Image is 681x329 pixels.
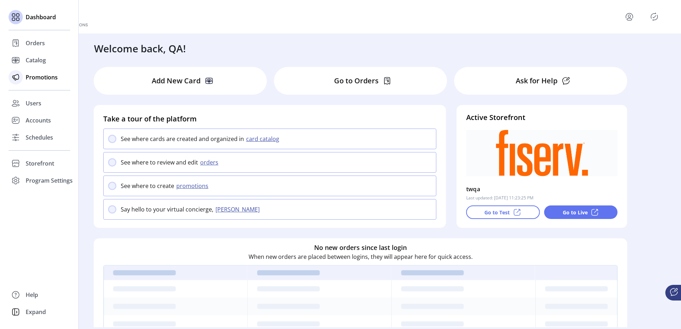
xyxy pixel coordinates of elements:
p: Go to Orders [334,75,379,86]
p: Go to Live [563,209,588,216]
span: Schedules [26,133,53,142]
button: promotions [174,182,213,190]
p: twqa [466,183,480,195]
span: Help [26,291,38,299]
p: See where to review and edit [121,158,198,167]
p: See where cards are created and organized in [121,135,244,143]
span: Catalog [26,56,46,64]
button: Publisher Panel [649,11,660,22]
p: Add New Card [152,75,201,86]
p: Last updated: [DATE] 11:23:25 PM [466,195,534,201]
p: Ask for Help [516,75,557,86]
span: Accounts [26,116,51,125]
h6: No new orders since last login [314,243,407,252]
span: Expand [26,308,46,316]
button: menu [624,11,635,22]
p: When new orders are placed between logins, they will appear here for quick access. [249,252,473,261]
span: Promotions [26,73,58,82]
h3: Welcome back, QA! [94,41,186,56]
button: [PERSON_NAME] [213,205,264,214]
span: Dashboard [26,13,56,21]
span: Users [26,99,41,108]
span: Orders [26,39,45,47]
h4: Active Storefront [466,112,618,123]
span: Program Settings [26,176,73,185]
button: orders [198,158,223,167]
p: Go to Test [484,209,510,216]
p: Say hello to your virtual concierge, [121,205,213,214]
h4: Take a tour of the platform [103,114,436,124]
span: Storefront [26,159,54,168]
button: card catalog [244,135,284,143]
p: See where to create [121,182,174,190]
